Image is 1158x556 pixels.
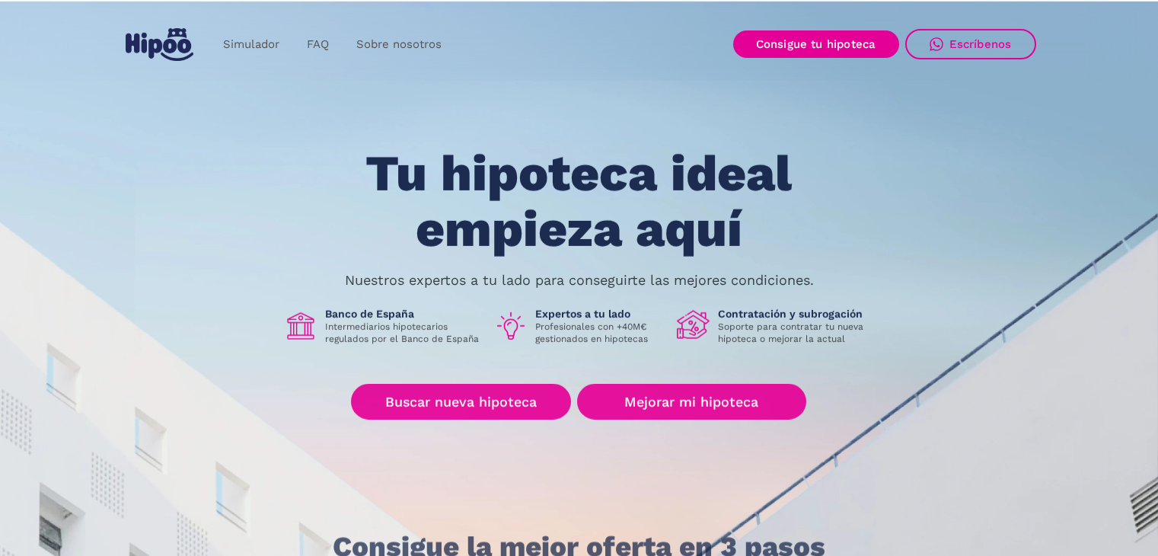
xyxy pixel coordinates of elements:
h1: Contratación y subrogación [718,307,875,321]
a: Simulador [209,30,293,59]
h1: Banco de España [325,307,482,321]
p: Profesionales con +40M€ gestionados en hipotecas [535,321,665,345]
a: Consigue tu hipoteca [733,30,899,58]
a: Escríbenos [905,29,1036,59]
div: Escríbenos [949,37,1012,51]
a: home [123,22,197,67]
p: Soporte para contratar tu nueva hipoteca o mejorar la actual [718,321,875,345]
a: Buscar nueva hipoteca [351,384,571,420]
p: Nuestros expertos a tu lado para conseguirte las mejores condiciones. [345,274,814,286]
a: FAQ [293,30,343,59]
h1: Expertos a tu lado [535,307,665,321]
a: Sobre nosotros [343,30,455,59]
h1: Tu hipoteca ideal empieza aquí [290,146,867,257]
p: Intermediarios hipotecarios regulados por el Banco de España [325,321,482,345]
a: Mejorar mi hipoteca [577,384,806,420]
